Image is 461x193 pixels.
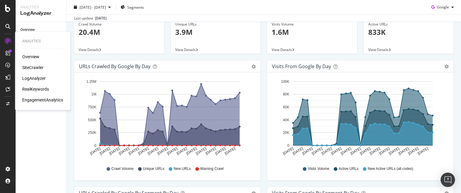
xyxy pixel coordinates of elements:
[252,65,256,69] div: gear
[369,146,381,156] text: [DATE]
[330,146,342,156] text: [DATE]
[22,54,39,60] a: Overview
[173,166,191,171] span: New URLs
[22,86,49,92] a: RealKeywords
[407,146,419,156] text: [DATE]
[128,146,140,156] text: [DATE]
[321,146,333,156] text: [DATE]
[308,166,329,171] span: Visits Volume
[175,47,196,52] span: View Details
[214,146,226,156] text: [DATE]
[429,2,456,12] button: Google
[88,131,96,135] text: 250K
[80,5,106,10] span: [DATE] - [DATE]
[137,146,149,156] text: [DATE]
[20,5,62,10] div: Analytics
[20,10,62,17] div: LogAnalyzer
[272,27,353,37] p: 1.6M
[287,143,289,148] text: 0
[195,146,207,156] text: [DATE]
[143,166,164,171] span: Unique URLs
[282,146,294,156] text: [DATE]
[175,22,256,27] div: Unique URLs
[22,75,46,81] a: LogAnalyzer
[281,80,289,84] text: 100K
[200,166,224,171] span: Warning Crawl
[20,27,35,33] div: Overview
[91,92,96,97] text: 1M
[22,65,44,71] a: SiteCrawler
[71,2,113,12] button: [DATE] - [DATE]
[359,146,371,156] text: [DATE]
[94,143,96,148] text: 0
[283,131,289,135] text: 20K
[79,77,254,161] svg: A chart.
[417,146,429,156] text: [DATE]
[378,146,390,156] text: [DATE]
[339,166,358,171] span: Active URLs
[88,105,96,109] text: 750K
[95,16,107,21] div: [DATE]
[368,27,449,37] p: 833K
[176,146,188,156] text: [DATE]
[368,166,413,171] span: New Active URLs (all codes)
[89,146,101,156] text: [DATE]
[340,146,352,156] text: [DATE]
[292,146,304,156] text: [DATE]
[79,63,150,69] div: URLs Crawled by Google by day
[22,39,63,44] div: Analytics
[283,118,289,122] text: 40K
[437,5,449,10] span: Google
[109,146,121,156] text: [DATE]
[368,22,449,27] div: Active URLs
[283,92,289,97] text: 80K
[99,146,111,156] text: [DATE]
[272,22,353,27] div: Visits Volume
[175,27,256,37] p: 3.9M
[185,146,197,156] text: [DATE]
[441,173,455,187] div: Open Intercom Messenger
[74,16,107,21] div: Last update
[20,27,62,33] a: Overview
[388,146,400,156] text: [DATE]
[272,77,447,161] svg: A chart.
[88,118,96,122] text: 500K
[368,47,389,52] span: View Details
[79,47,99,52] span: View Details
[302,146,314,156] text: [DATE]
[283,105,289,109] text: 60K
[350,146,362,156] text: [DATE]
[127,5,144,10] span: Segments
[205,146,217,156] text: [DATE]
[311,146,323,156] text: [DATE]
[444,65,449,69] div: gear
[111,166,134,171] span: Crawl Volume
[398,146,410,156] text: [DATE]
[166,146,178,156] text: [DATE]
[22,97,63,103] a: EngagementAnalytics
[118,2,146,12] button: Segments
[86,80,96,84] text: 1.25M
[157,146,169,156] text: [DATE]
[79,22,160,27] div: Crawl Volume
[272,63,331,69] div: Visits from Google by day
[79,27,160,37] p: 20.4M
[147,146,159,156] text: [DATE]
[118,146,130,156] text: [DATE]
[224,146,236,156] text: [DATE]
[272,47,292,52] span: View Details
